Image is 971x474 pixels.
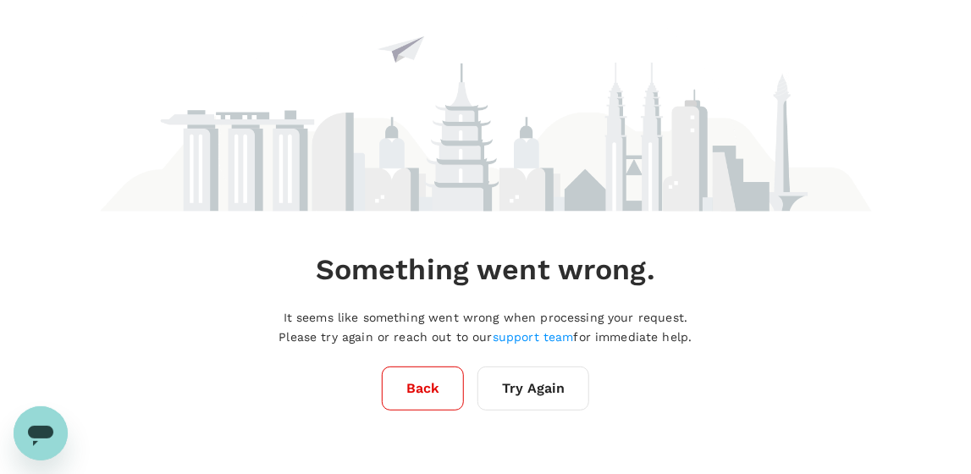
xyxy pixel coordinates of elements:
button: Try Again [477,367,589,411]
iframe: Button to launch messaging window [14,406,68,460]
h4: Something went wrong. [316,252,655,288]
button: Back [382,367,464,411]
p: It seems like something went wrong when processing your request. Please try again or reach out to... [279,308,692,346]
a: support team [493,330,574,344]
